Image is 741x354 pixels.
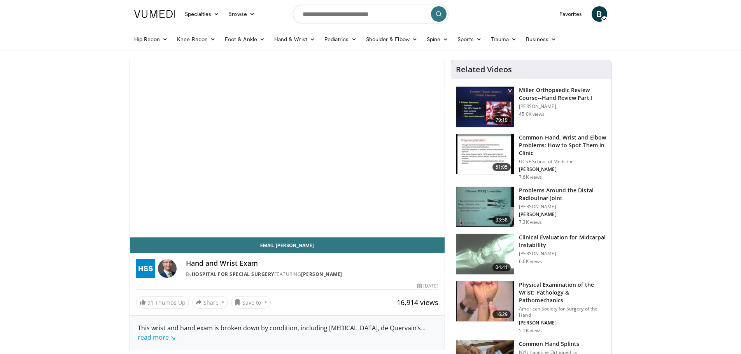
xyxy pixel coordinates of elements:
[492,116,511,124] span: 79:19
[136,296,189,309] a: 91 Thumbs Up
[519,204,606,210] p: [PERSON_NAME]
[456,281,606,334] a: 16:29 Physical Examination of the Wrist: Pathology & Pathomechanics American Society for Surgery ...
[519,159,606,165] p: UCSF School of Medicine
[456,234,606,275] a: 04:41 Clinical Evaluation for Midcarpal Instability [PERSON_NAME] 6.6K views
[519,306,606,318] p: American Society for Surgery of the Hand
[519,251,606,257] p: [PERSON_NAME]
[231,296,271,309] button: Save to
[519,340,606,348] h3: Common Hand Splints
[519,328,542,334] p: 5.1K views
[138,333,175,342] a: read more ↘
[192,271,274,277] a: Hospital for Special Surgery
[456,87,514,127] img: miller_1.png.150x105_q85_crop-smart_upscale.jpg
[320,31,361,47] a: Pediatrics
[130,237,445,253] a: Email [PERSON_NAME]
[519,86,606,102] h3: Miller Orthopaedic Review Course--Hand Review Part I
[519,187,606,202] h3: Problems Around the Distal Radioulnar Joint
[519,166,606,173] p: [PERSON_NAME]
[521,31,561,47] a: Business
[519,281,606,304] h3: Physical Examination of the Wrist: Pathology & Pathomechanics
[456,187,606,228] a: 33:58 Problems Around the Distal Radioulnar Joint [PERSON_NAME] [PERSON_NAME] 7.3K views
[130,31,173,47] a: Hip Recon
[519,234,606,249] h3: Clinical Evaluation for Midcarpal Instability
[519,258,542,265] p: 6.6K views
[130,60,445,237] video-js: Video Player
[456,281,514,322] img: 244444_0001_1.png.150x105_q85_crop-smart_upscale.jpg
[158,259,177,278] img: Avatar
[492,310,511,318] span: 16:29
[519,134,606,157] h3: Common Hand, Wrist and Elbow Problems: How to Spot Them in Clinic
[519,174,542,180] p: 7.6K views
[519,320,606,326] p: [PERSON_NAME]
[220,31,270,47] a: Foot & Ankle
[492,263,511,271] span: 04:41
[224,6,259,22] a: Browse
[555,6,587,22] a: Favorites
[186,271,439,278] div: By FEATURING
[397,298,438,307] span: 16,914 views
[138,324,426,342] span: ...
[456,234,514,274] img: Screen_shot_2010-09-13_at_9.18.41_PM_2.png.150x105_q85_crop-smart_upscale.jpg
[492,216,511,224] span: 33:58
[456,134,606,180] a: 51:05 Common Hand, Wrist and Elbow Problems: How to Spot Them in Clinic UCSF School of Medicine [...
[134,10,175,18] img: VuMedi Logo
[301,271,342,277] a: [PERSON_NAME]
[138,323,437,342] div: This wrist and hand exam is broken down by condition, including [MEDICAL_DATA], de Quervain’s
[456,86,606,127] a: 79:19 Miller Orthopaedic Review Course--Hand Review Part I [PERSON_NAME] 45.0K views
[456,65,512,74] h4: Related Videos
[486,31,522,47] a: Trauma
[361,31,422,47] a: Shoulder & Elbow
[180,6,224,22] a: Specialties
[136,259,155,278] img: Hospital for Special Surgery
[417,283,438,289] div: [DATE]
[519,219,542,225] p: 7.3K views
[293,5,448,23] input: Search topics, interventions
[147,299,154,306] span: 91
[519,111,545,117] p: 45.0K views
[186,259,439,268] h4: Hand and Wrist Exam
[519,211,606,218] p: [PERSON_NAME]
[519,103,606,110] p: [PERSON_NAME]
[456,134,514,174] img: 8a80b912-e7da-4adf-b05d-424f1ac09a1c.150x105_q85_crop-smart_upscale.jpg
[192,296,228,309] button: Share
[172,31,220,47] a: Knee Recon
[592,6,607,22] a: B
[422,31,453,47] a: Spine
[456,187,514,227] img: bbb4fcc0-f4d3-431b-87df-11a0caa9bf74.150x105_q85_crop-smart_upscale.jpg
[492,163,511,171] span: 51:05
[270,31,320,47] a: Hand & Wrist
[453,31,486,47] a: Sports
